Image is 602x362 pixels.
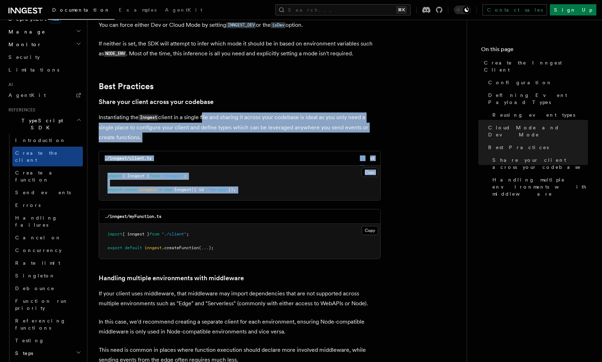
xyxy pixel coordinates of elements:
[165,7,202,13] span: AgentKit
[99,273,244,283] a: Handling multiple environments with middleware
[162,245,199,250] span: .createFunction
[149,173,159,178] span: from
[99,39,381,59] p: If neither is set, the SDK will attempt to infer which mode it should be in based on environment ...
[6,38,83,51] button: Monitor
[6,51,83,63] a: Security
[15,170,57,183] span: Create a function
[99,20,381,30] p: You can force either Dev or Cloud Mode by setting or the option.
[275,4,411,16] button: Search...⌘K
[104,51,126,57] code: NODE_ENV
[115,2,161,19] a: Examples
[12,347,83,360] button: Steps
[15,190,71,195] span: Send events
[12,269,83,282] a: Singleton
[107,187,122,192] span: export
[159,187,162,192] span: =
[271,22,285,28] a: isDev
[228,187,236,192] span: });
[492,111,575,118] span: Reusing event types
[122,232,149,237] span: { inngest }
[15,318,66,331] span: Referencing functions
[191,187,204,192] span: ({ id
[139,115,158,121] code: Inngest
[125,187,137,192] span: const
[204,187,206,192] span: :
[184,173,186,178] span: ;
[488,79,552,86] span: Configuration
[174,187,191,192] span: Inngest
[15,247,62,253] span: Concurrency
[362,226,378,235] button: Copy
[492,176,588,197] span: Handling multiple environments with middleware
[360,151,364,166] button: v3
[6,89,83,102] a: AgentKit
[481,45,588,56] h4: On this page
[6,41,42,48] span: Monitor
[105,156,152,161] code: ./inngest/client.ts
[550,4,596,16] a: Sign Up
[12,244,83,257] a: Concurrency
[12,186,83,199] a: Send events
[485,89,588,109] a: Defining Event Payload Types
[12,211,83,231] a: Handling failures
[12,231,83,244] a: Cancel on
[6,25,83,38] button: Manage
[12,166,83,186] a: Create a function
[15,260,60,266] span: Rate limit
[15,215,57,228] span: Handling failures
[201,245,209,250] span: ...
[12,147,83,166] a: Create the client
[15,202,41,208] span: Errors
[6,107,35,113] span: References
[15,137,66,143] span: Introduction
[481,56,588,76] a: Create the Inngest Client
[186,232,189,237] span: ;
[107,245,122,250] span: export
[15,235,61,240] span: Cancel on
[483,4,547,16] a: Contact sales
[12,350,33,357] span: Steps
[454,6,471,14] button: Toggle dark mode
[6,117,76,131] span: TypeScript SDK
[125,245,142,250] span: default
[6,82,13,87] span: AI
[149,232,159,237] span: from
[199,245,201,250] span: (
[119,7,156,13] span: Examples
[15,286,55,291] span: Debounce
[490,154,588,173] a: Share your client across your codebase
[485,121,588,141] a: Cloud Mode and Dev Mode
[12,282,83,295] a: Debounce
[99,97,214,107] a: Share your client across your codebase
[226,22,256,28] a: INNGEST_DEV
[485,141,588,154] a: Best Practices
[209,245,214,250] span: );
[6,114,83,134] button: TypeScript SDK
[8,54,40,60] span: Security
[370,151,375,166] button: v2
[485,76,588,89] a: Configuration
[12,314,83,334] a: Referencing functions
[488,92,588,106] span: Defining Event Payload Types
[8,67,59,73] span: Limitations
[122,173,149,178] span: { Inngest }
[15,298,68,311] span: Function run priority
[490,173,588,200] a: Handling multiple environments with middleware
[6,63,83,76] a: Limitations
[12,257,83,269] a: Rate limit
[99,112,381,142] p: Instantiating the client in a single file and sharing it across your codebase is ideal as you onl...
[492,157,588,171] span: Share your client across your codebase
[12,295,83,314] a: Function run priority
[99,81,154,91] a: Best Practices
[107,232,122,237] span: import
[107,173,122,178] span: import
[162,232,186,237] span: "./client"
[484,59,588,73] span: Create the Inngest Client
[209,187,228,192] span: "my-app"
[161,2,207,19] a: AgentKit
[48,2,115,20] a: Documentation
[488,144,549,151] span: Best Practices
[15,150,58,163] span: Create the client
